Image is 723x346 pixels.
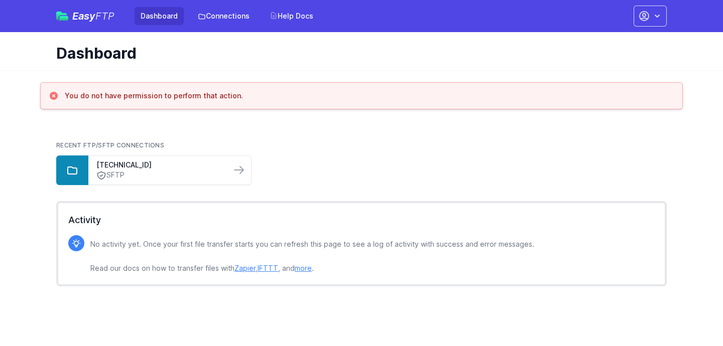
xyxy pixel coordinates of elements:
[295,264,312,272] a: more
[135,7,184,25] a: Dashboard
[56,11,114,21] a: EasyFTP
[56,44,659,62] h1: Dashboard
[90,238,534,274] p: No activity yet. Once your first file transfer starts you can refresh this page to see a log of a...
[192,7,256,25] a: Connections
[95,10,114,22] span: FTP
[65,91,243,101] h3: You do not have permission to perform that action.
[96,160,223,170] a: [TECHNICAL_ID]
[264,7,319,25] a: Help Docs
[68,213,655,227] h2: Activity
[72,11,114,21] span: Easy
[258,264,278,272] a: IFTTT
[56,141,667,149] h2: Recent FTP/SFTP Connections
[56,12,68,21] img: easyftp_logo.png
[234,264,256,272] a: Zapier
[96,170,223,181] a: SFTP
